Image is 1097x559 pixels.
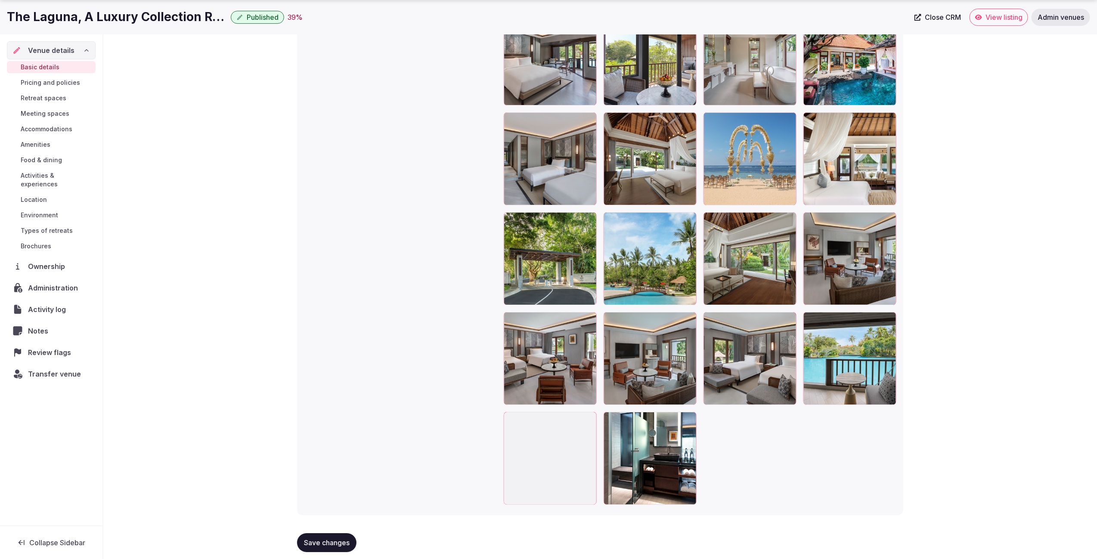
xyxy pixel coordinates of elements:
div: 7bC0KNoGRkuqkCR11zy20w_View%20-%20Living%20Room.lc-dpslc-view---living-room-31223:Classic-Hor?h=2... [803,212,896,305]
span: Location [21,195,47,204]
div: xYO0FntklUSoHzQBU9ta6g_Salt%20water%20Lagoon.lc-dpslc-salt-water-lagoon--30043:Classic-Hor?h=2667... [604,212,697,305]
a: Administration [7,279,96,297]
a: Amenities [7,139,96,151]
span: Notes [28,326,52,336]
span: Food & dining [21,156,62,164]
a: Activity log [7,300,96,318]
span: Review flags [28,347,74,358]
a: Pricing and policies [7,77,96,89]
a: Meeting spaces [7,108,96,120]
span: Close CRM [925,13,961,22]
a: Close CRM [909,9,966,26]
div: 4HdjC6oUckOWZqCAAXPo2g_two-bedroom-villa-35502.lc-dpslc-two-bedroom-villa-bathroo-35502:Classic-H... [703,12,796,105]
span: Administration [28,283,81,293]
button: Save changes [297,533,356,552]
a: Environment [7,209,96,221]
div: 8hEh1LOc0yRPdaRwFrPNQ_Deluxe%20Lagoon%20Access%20Balc.lc-dpslc-deluxe-lagoon-access-balc-27383:Cl... [803,312,896,405]
div: qUVIYuKDnkWDiElZEoHJXQ_Main%20Entrance-99278.lc-dpslc-main-entrance-99278-35787:Classic-Hor?h=266... [504,212,597,305]
div: F6cCuVI8ZUysxM76BP208Q_one-bedroom-villa-32892.lc-dpslc-one-bedroom-villa-bedroom-32892:Classic-H... [604,112,697,205]
button: 39% [288,12,303,22]
div: 39 % [288,12,303,22]
span: Save changes [304,538,350,547]
div: RBcz189J5UC1dIeFLeMwhw_Lagoon%20Access%20-%20Twin.lc-dpslc-lagoon-access---twin-10004:Classic-Hor... [504,312,597,405]
div: LITGHB48X0q39ziGPkZcyQ_Deluxe%20Room%20Bathroom.lc-dpslc-deluxe-garden-balcony-2-41988:Classic-Ho... [604,412,697,505]
a: Food & dining [7,154,96,166]
span: Types of retreats [21,226,73,235]
a: Ownership [7,257,96,275]
h1: The Laguna, A Luxury Collection Resort & Spa, [GEOGRAPHIC_DATA], [GEOGRAPHIC_DATA] [7,9,227,25]
button: Collapse Sidebar [7,533,96,552]
a: Accommodations [7,123,96,135]
span: Venue details [28,45,74,56]
div: 1vunJ1RZSUKtBmEG4Tz03w_dpslc-hibiscus-villa-5202.jpg?h=2667&w=4000 [803,12,896,105]
div: gHaBpI09LEmUC7vEHsAQQ_Deluxe%20Garden%20View%20-%20Balc.lc-dpslc-deluxe-garden-view---balc-22265:... [604,12,697,105]
span: Environment [21,211,58,219]
a: Types of retreats [7,225,96,237]
span: Collapse Sidebar [29,538,85,547]
div: bi28m9bIGEOs4rv5bn4xdQ_dpslc-hibiscus-villa-2606.dpslc-hibiscus-villa-2606:Classic-Ver?h=4000&w=2667 [803,112,896,205]
a: Admin venues [1032,9,1090,26]
span: Retreat spaces [21,94,66,102]
span: Transfer venue [28,369,81,379]
a: Location [7,194,96,206]
a: Brochures [7,240,96,252]
span: Activity log [28,304,69,315]
span: Ownership [28,261,68,272]
span: Activities & experiences [21,171,92,188]
span: Pricing and policies [21,78,80,87]
div: Pd8SdBLJ0qG2iZPSNsdA_Lagoon%20Access%20-%20King%20Bed.lc-dpslc-lagoon-access---king-bed-32848:Cla... [504,12,597,105]
div: lOwbCuIaUSMOkMJ0RTeZw_BeachCeremony.lc-dpslc-beachceremony-41606:Classic-Hor?h=2667&w=4000 [703,112,796,205]
span: Meeting spaces [21,109,69,118]
button: Published [231,11,284,24]
span: Accommodations [21,125,72,133]
div: bQIwQ8tzUaeyxDD0osILw_Deluxe%20Studio%20-%20Twin%20Bed.lc-dpslc-deluxe-studio---twin-bed-27127:Cl... [703,312,796,405]
div: kHyzFqedCke14avh7cQaQw_Studio%20Lagoon%20livingroom.lc-dpslc-studio-lagoon-livingroom-34429:Class... [604,312,697,405]
span: Basic details [21,63,59,71]
span: View listing [985,13,1023,22]
span: Published [247,13,279,22]
span: Admin venues [1038,13,1084,22]
div: MBz5f4gbZUt1IOP7W01cg_Porte%20Cochere%20at%20Twilight.lc-dpslc-porte-cochere-at-twilight-12467:Cl... [504,412,597,505]
a: View listing [970,9,1028,26]
div: n1hFDGK0gEiSqtRMa099Kg_Deluxe%20Garden%20View%20-%20Twin.lc-dpslc-deluxe-garden-view---twin-24433... [504,112,597,205]
span: Brochures [21,242,51,250]
button: Transfer venue [7,365,96,383]
a: Retreat spaces [7,92,96,104]
a: Notes [7,322,96,340]
a: Review flags [7,343,96,361]
div: ninLHjKqmkiQXE6xbp5xeg_two-bedroom-villa-17251.lc-dpslc-two-bedroom-villa-king-be-17251:Classic-H... [703,212,796,305]
a: Basic details [7,61,96,73]
span: Amenities [21,140,50,149]
a: Activities & experiences [7,170,96,190]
